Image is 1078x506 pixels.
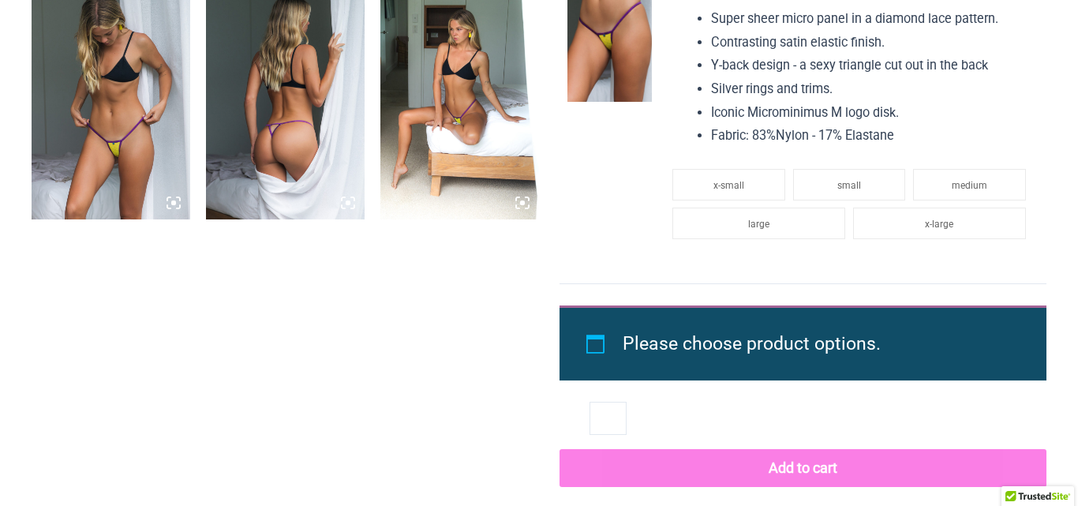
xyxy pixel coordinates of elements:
[672,169,785,201] li: x-small
[711,54,1034,77] li: Y-back design - a sexy triangle cut out in the back
[672,208,845,239] li: large
[913,169,1026,201] li: medium
[925,219,953,230] span: x-large
[713,180,744,191] span: x-small
[748,219,769,230] span: large
[711,124,1034,148] li: Fabric: 83%Nylon - 17% Elastane
[711,101,1034,125] li: Iconic Microminimus M logo disk.
[590,402,627,435] input: Product quantity
[623,326,1010,362] li: Please choose product options.
[711,31,1034,54] li: Contrasting satin elastic finish.
[853,208,1026,239] li: x-large
[711,7,1034,31] li: Super sheer micro panel in a diamond lace pattern.
[793,169,906,201] li: small
[711,77,1034,101] li: Silver rings and trims.
[952,180,987,191] span: medium
[837,180,861,191] span: small
[560,449,1046,487] button: Add to cart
